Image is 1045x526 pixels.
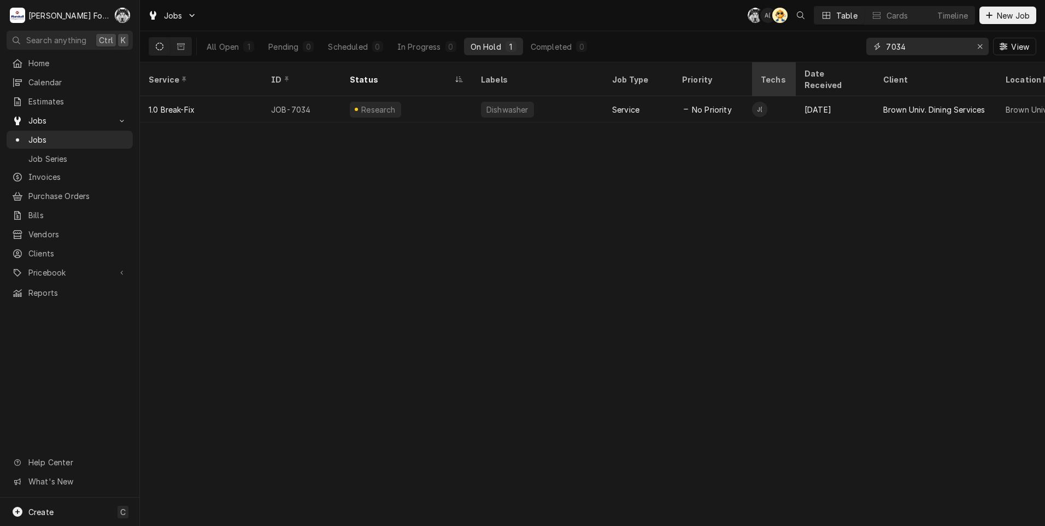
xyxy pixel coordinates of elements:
[28,134,127,145] span: Jobs
[760,8,776,23] div: A(
[164,10,183,21] span: Jobs
[772,8,788,23] div: Adam Testa's Avatar
[805,68,864,91] div: Date Received
[7,244,133,262] a: Clients
[836,10,858,21] div: Table
[1009,41,1031,52] span: View
[7,187,133,205] a: Purchase Orders
[28,96,127,107] span: Estimates
[979,7,1036,24] button: New Job
[99,34,113,46] span: Ctrl
[28,153,127,165] span: Job Series
[397,41,441,52] div: In Progress
[760,8,776,23] div: Aldo Testa (2)'s Avatar
[149,74,251,85] div: Service
[28,476,126,487] span: What's New
[7,112,133,130] a: Go to Jobs
[245,41,252,52] div: 1
[772,8,788,23] div: AT
[7,453,133,471] a: Go to Help Center
[115,8,130,23] div: C(
[7,225,133,243] a: Vendors
[28,267,111,278] span: Pricebook
[28,507,54,517] span: Create
[7,92,133,110] a: Estimates
[692,104,732,115] span: No Priority
[883,104,985,115] div: Brown Univ. Dining Services
[761,74,787,85] div: Techs
[993,38,1036,55] button: View
[374,41,381,52] div: 0
[792,7,809,24] button: Open search
[28,248,127,259] span: Clients
[7,264,133,282] a: Go to Pricebook
[682,74,741,85] div: Priority
[612,74,665,85] div: Job Type
[7,168,133,186] a: Invoices
[748,8,763,23] div: C(
[26,34,86,46] span: Search anything
[887,10,908,21] div: Cards
[28,287,127,299] span: Reports
[268,41,298,52] div: Pending
[752,102,767,117] div: Jose DeMelo (37)'s Avatar
[796,96,874,122] div: [DATE]
[531,41,572,52] div: Completed
[578,41,585,52] div: 0
[7,206,133,224] a: Bills
[28,209,127,221] span: Bills
[508,41,514,52] div: 1
[471,41,501,52] div: On Hold
[612,104,639,115] div: Service
[305,41,312,52] div: 0
[971,38,989,55] button: Erase input
[149,104,195,115] div: 1.0 Break-Fix
[115,8,130,23] div: Chris Murphy (103)'s Avatar
[262,96,341,122] div: JOB-7034
[328,41,367,52] div: Scheduled
[937,10,968,21] div: Timeline
[10,8,25,23] div: M
[7,54,133,72] a: Home
[7,73,133,91] a: Calendar
[28,171,127,183] span: Invoices
[143,7,201,25] a: Go to Jobs
[10,8,25,23] div: Marshall Food Equipment Service's Avatar
[28,57,127,69] span: Home
[886,38,968,55] input: Keyword search
[748,8,763,23] div: Chris Murphy (103)'s Avatar
[28,77,127,88] span: Calendar
[7,150,133,168] a: Job Series
[120,506,126,518] span: C
[7,131,133,149] a: Jobs
[28,190,127,202] span: Purchase Orders
[28,229,127,240] span: Vendors
[883,74,986,85] div: Client
[7,284,133,302] a: Reports
[28,10,109,21] div: [PERSON_NAME] Food Equipment Service
[350,74,453,85] div: Status
[485,104,530,115] div: Dishwasher
[121,34,126,46] span: K
[7,472,133,490] a: Go to What's New
[995,10,1032,21] span: New Job
[7,31,133,50] button: Search anythingCtrlK
[481,74,595,85] div: Labels
[207,41,239,52] div: All Open
[28,457,126,468] span: Help Center
[752,102,767,117] div: J(
[271,74,330,85] div: ID
[28,115,111,126] span: Jobs
[360,104,397,115] div: Research
[448,41,454,52] div: 0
